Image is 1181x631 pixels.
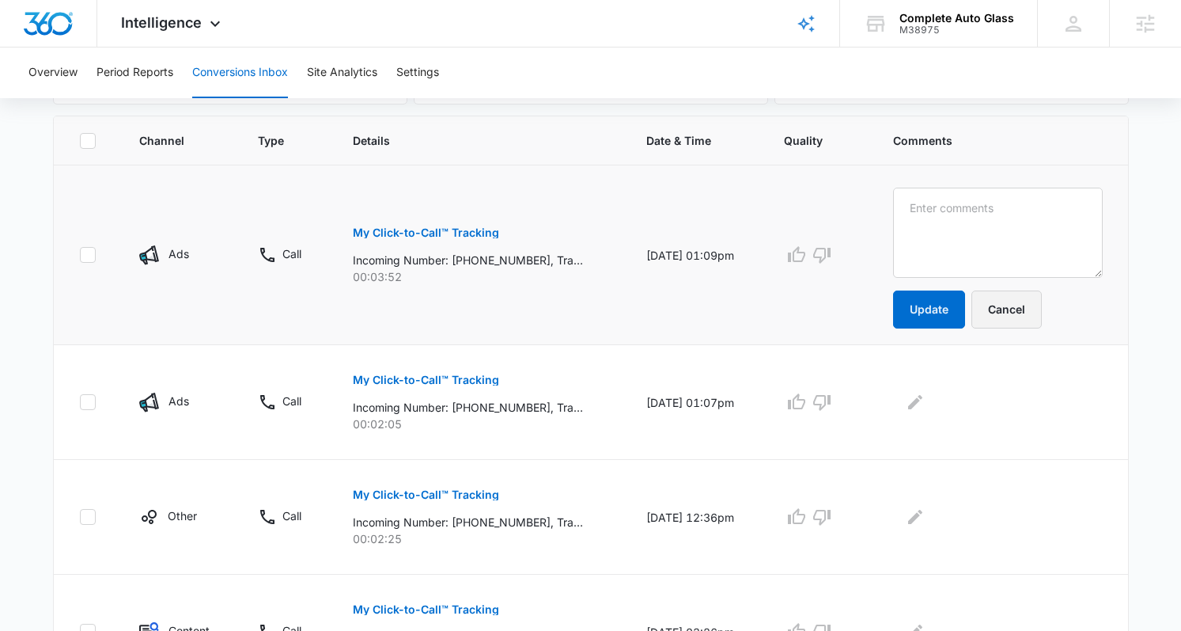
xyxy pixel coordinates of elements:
button: My Click-to-Call™ Tracking [353,361,499,399]
button: Settings [396,48,439,98]
button: Conversions Inbox [192,48,288,98]
p: Other [168,507,197,524]
p: 00:02:05 [353,416,608,432]
button: Edit Comments [903,504,928,530]
td: [DATE] 01:07pm [627,345,765,460]
p: Call [282,393,301,409]
span: Intelligence [121,14,202,31]
button: Period Reports [97,48,173,98]
p: Ads [168,393,189,409]
p: 00:02:25 [353,530,608,547]
button: My Click-to-Call™ Tracking [353,476,499,514]
p: My Click-to-Call™ Tracking [353,489,499,500]
p: Incoming Number: [PHONE_NUMBER], Tracking Number: [PHONE_NUMBER], Ring To: [PHONE_NUMBER], Caller... [353,399,583,416]
button: Update [893,291,965,329]
p: Incoming Number: [PHONE_NUMBER], Tracking Number: [PHONE_NUMBER], Ring To: [PHONE_NUMBER], Caller... [353,514,583,530]
button: Site Analytics [307,48,377,98]
p: My Click-to-Call™ Tracking [353,604,499,615]
p: Call [282,507,301,524]
div: account id [899,25,1014,36]
button: Edit Comments [903,390,928,415]
button: My Click-to-Call™ Tracking [353,591,499,629]
div: account name [899,12,1014,25]
td: [DATE] 12:36pm [627,460,765,575]
button: Cancel [971,291,1042,329]
p: My Click-to-Call™ Tracking [353,374,499,386]
button: Overview [28,48,78,98]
